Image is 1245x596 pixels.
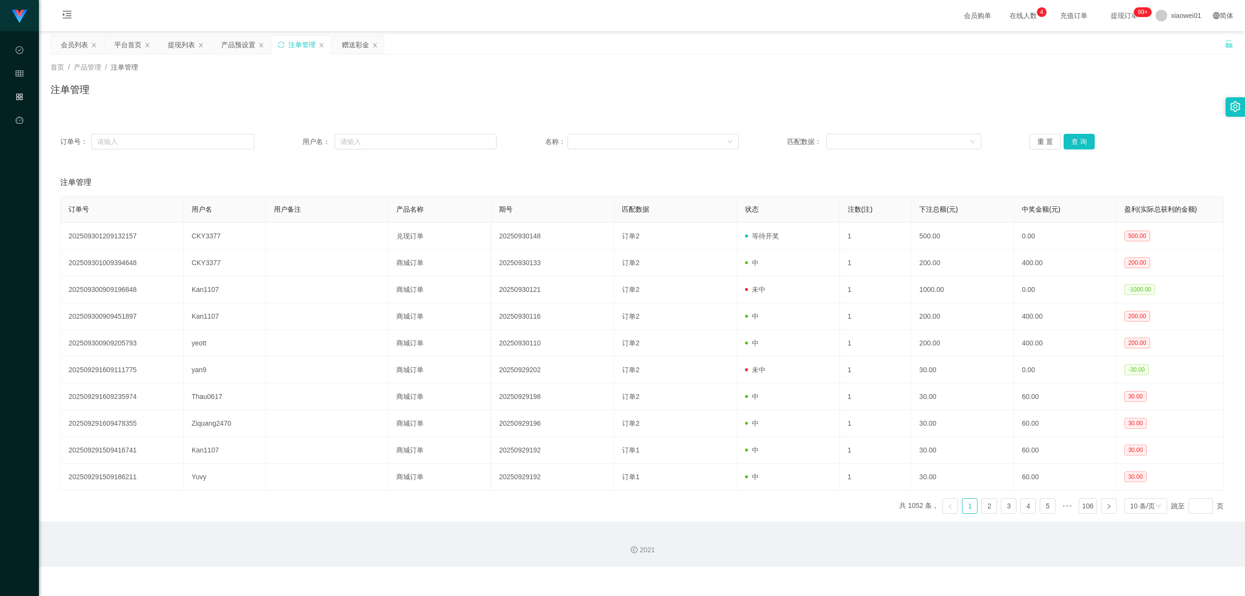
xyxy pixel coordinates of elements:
[622,259,640,267] span: 订单2
[184,437,266,464] td: Kan1107
[491,357,614,383] td: 20250929202
[1022,205,1060,213] span: 中奖金额(元)
[1130,499,1155,513] div: 10 条/页
[61,410,184,437] td: 202509291609478355
[491,410,614,437] td: 20250929196
[1055,12,1092,19] span: 充值订单
[491,383,614,410] td: 20250929198
[1021,499,1035,513] a: 4
[919,205,958,213] span: 下注总额(元)
[1106,504,1112,509] i: 图标: right
[622,339,640,347] span: 订单2
[943,498,958,514] li: 上一页
[745,339,759,347] span: 中
[622,205,649,213] span: 匹配数据
[69,205,89,213] span: 订单号
[745,393,759,400] span: 中
[1124,284,1155,295] span: -1000.00
[61,303,184,330] td: 202509300909451897
[114,36,142,54] div: 平台首页
[981,498,997,514] li: 2
[1124,338,1150,348] span: 200.00
[787,137,826,147] span: 匹配数据：
[51,82,89,97] h1: 注单管理
[840,357,912,383] td: 1
[1124,311,1150,322] span: 200.00
[144,42,150,48] i: 图标: close
[389,464,491,490] td: 商城订单
[389,437,491,464] td: 商城订单
[389,330,491,357] td: 商城订单
[840,464,912,490] td: 1
[1014,464,1117,490] td: 60.00
[1014,250,1117,276] td: 400.00
[745,419,759,427] span: 中
[622,419,640,427] span: 订单2
[221,36,255,54] div: 产品预设置
[1001,498,1016,514] li: 3
[1124,205,1197,213] span: 盈利(实际总获利的金额)
[745,205,759,213] span: 状态
[911,383,1014,410] td: 30.00
[745,473,759,481] span: 中
[47,545,1237,555] div: 2021
[184,330,266,357] td: yeott
[1040,498,1055,514] li: 5
[899,498,939,514] li: 共 1052 条，
[1101,498,1117,514] li: 下一页
[61,357,184,383] td: 202509291609111775
[16,93,23,180] span: 产品管理
[962,499,977,513] a: 1
[1014,223,1117,250] td: 0.00
[61,437,184,464] td: 202509291509416741
[389,223,491,250] td: 兑现订单
[184,410,266,437] td: Ziquang2470
[840,276,912,303] td: 1
[61,250,184,276] td: 202509301009394648
[389,276,491,303] td: 商城订单
[1124,445,1147,455] span: 30.00
[184,276,266,303] td: Kan1107
[184,357,266,383] td: yan9
[184,250,266,276] td: CKY3377
[61,223,184,250] td: 202509301209132157
[1134,7,1152,17] sup: 1210
[61,276,184,303] td: 202509300909196848
[1124,418,1147,429] span: 30.00
[745,232,779,240] span: 等待开奖
[745,286,765,293] span: 未中
[1059,498,1075,514] span: •••
[342,36,369,54] div: 赠送彩金
[335,134,497,149] input: 请输入
[1014,410,1117,437] td: 60.00
[1124,257,1150,268] span: 200.00
[1014,357,1117,383] td: 0.00
[1079,499,1096,513] a: 106
[848,205,872,213] span: 注数(注)
[91,42,97,48] i: 图标: close
[622,232,640,240] span: 订单2
[1124,471,1147,482] span: 30.00
[911,303,1014,330] td: 200.00
[499,205,513,213] span: 期号
[491,276,614,303] td: 20250930121
[61,464,184,490] td: 202509291509186211
[319,42,324,48] i: 图标: close
[911,330,1014,357] td: 200.00
[192,205,212,213] span: 用户名
[1037,7,1047,17] sup: 4
[911,437,1014,464] td: 30.00
[51,0,84,32] i: 图标: menu-unfold
[274,205,301,213] span: 用户备注
[1014,330,1117,357] td: 400.00
[1014,437,1117,464] td: 60.00
[396,205,424,213] span: 产品名称
[184,303,266,330] td: Kan1107
[1124,364,1149,375] span: -30.00
[1005,12,1042,19] span: 在线人数
[60,177,91,188] span: 注单管理
[389,357,491,383] td: 商城订单
[74,63,101,71] span: 产品管理
[745,366,765,374] span: 未中
[840,223,912,250] td: 1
